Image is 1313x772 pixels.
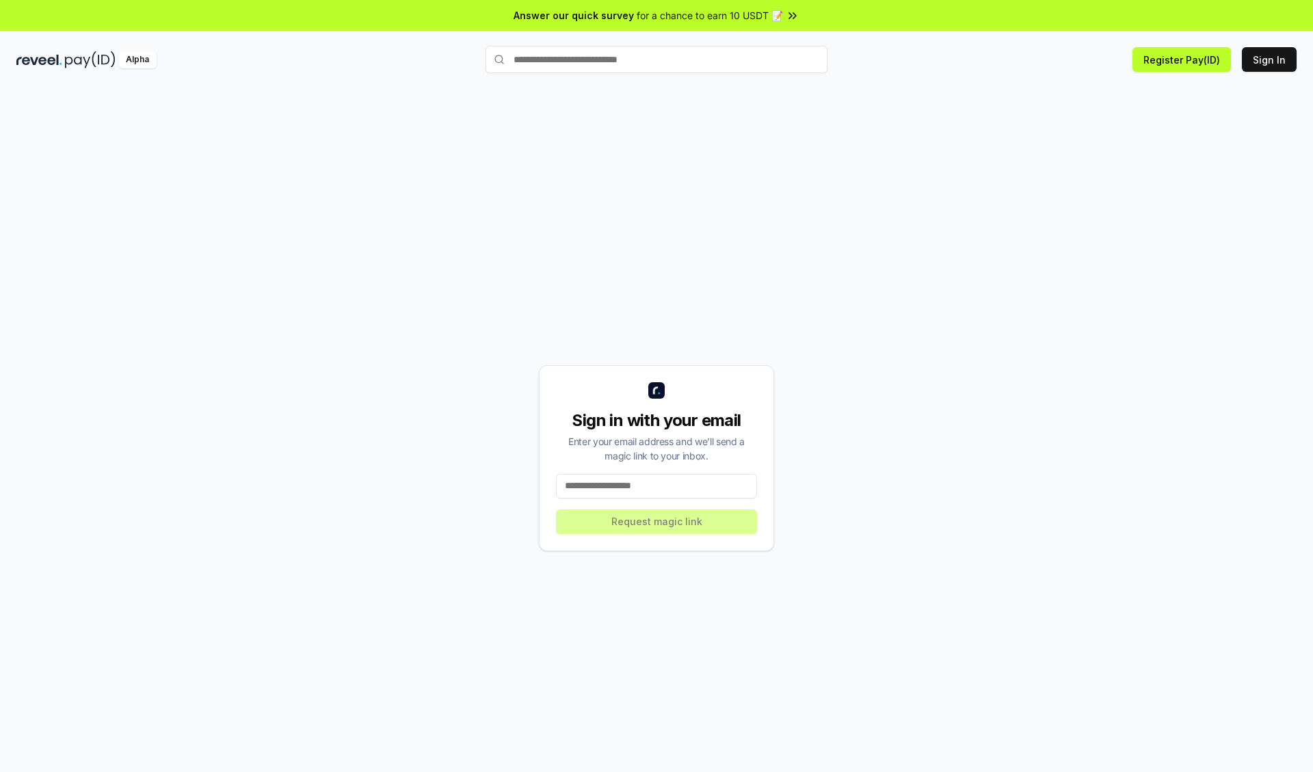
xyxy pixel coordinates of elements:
button: Sign In [1242,47,1297,72]
div: Enter your email address and we’ll send a magic link to your inbox. [556,434,757,463]
div: Sign in with your email [556,410,757,431]
span: Answer our quick survey [514,8,634,23]
img: pay_id [65,51,116,68]
button: Register Pay(ID) [1132,47,1231,72]
span: for a chance to earn 10 USDT 📝 [637,8,783,23]
div: Alpha [118,51,157,68]
img: logo_small [648,382,665,399]
img: reveel_dark [16,51,62,68]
